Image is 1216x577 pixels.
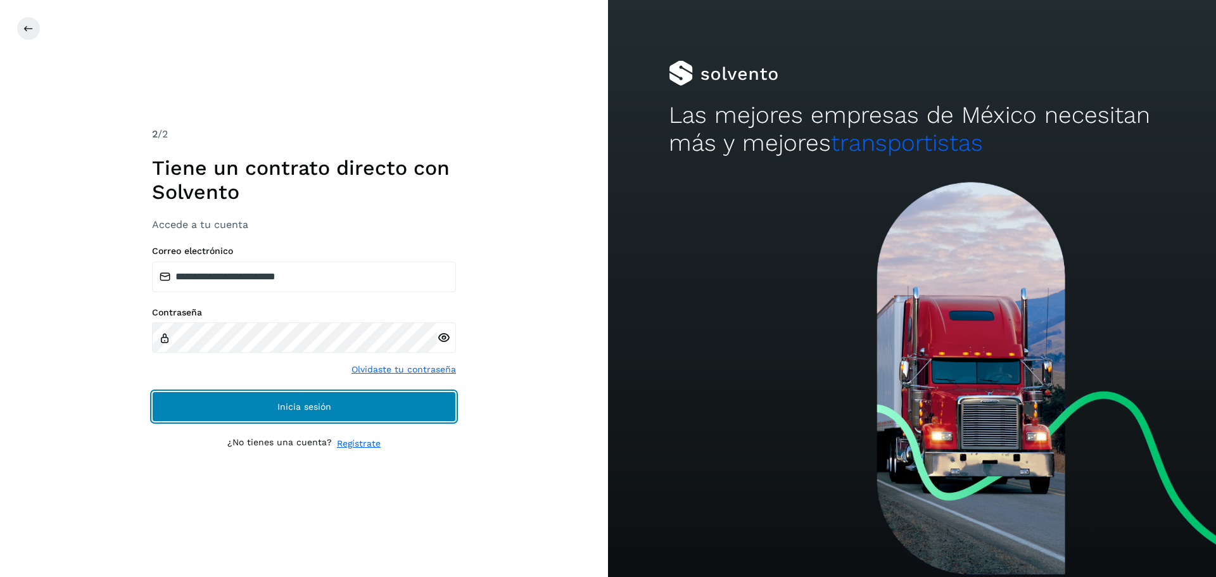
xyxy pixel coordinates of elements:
a: Olvidaste tu contraseña [351,363,456,376]
button: Inicia sesión [152,391,456,422]
h3: Accede a tu cuenta [152,219,456,231]
h2: Las mejores empresas de México necesitan más y mejores [669,101,1155,158]
span: transportistas [831,129,983,156]
a: Regístrate [337,437,381,450]
label: Correo electrónico [152,246,456,257]
h1: Tiene un contrato directo con Solvento [152,156,456,205]
p: ¿No tienes una cuenta? [227,437,332,450]
div: /2 [152,127,456,142]
span: Inicia sesión [277,402,331,411]
span: 2 [152,128,158,140]
label: Contraseña [152,307,456,318]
